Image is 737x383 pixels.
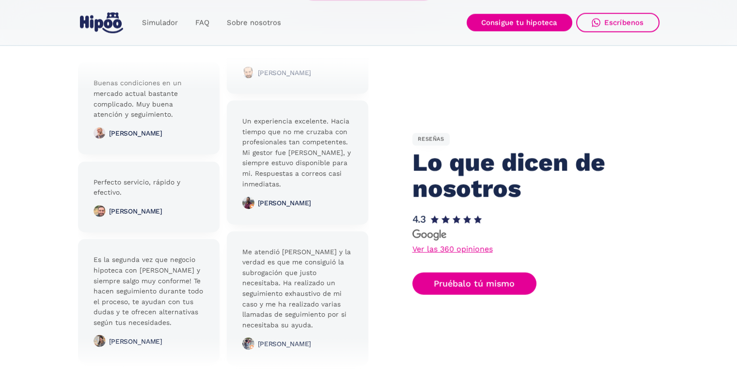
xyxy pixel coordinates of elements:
div: RESEÑAS [412,133,450,146]
h1: 4.3 [412,214,426,225]
a: Ver las 360 opiniones [412,245,493,253]
a: Simulador [133,14,187,32]
a: home [78,9,125,37]
h2: Lo que dicen de nosotros [412,150,636,202]
a: Escríbenos [576,13,659,32]
a: FAQ [187,14,218,32]
a: Pruébalo tú mismo [412,273,537,295]
a: Consigue tu hipoteca [467,14,572,31]
div: Escríbenos [604,18,644,27]
a: Sobre nosotros [218,14,290,32]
